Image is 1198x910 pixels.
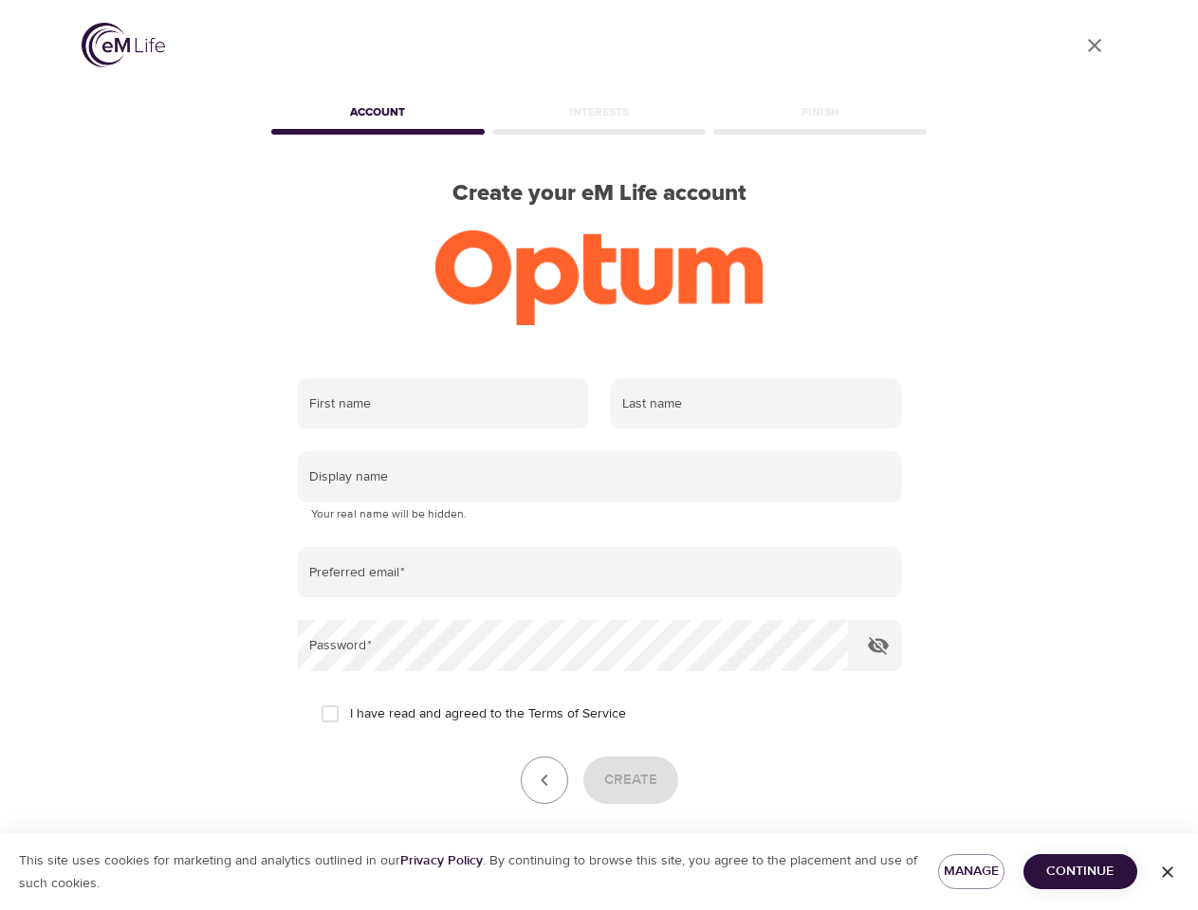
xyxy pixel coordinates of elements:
[1023,854,1137,889] button: Continue
[311,505,888,524] p: Your real name will be hidden.
[350,704,626,724] span: I have read and agreed to the
[1072,23,1117,68] a: close
[1039,860,1122,883] span: Continue
[953,860,989,883] span: Manage
[528,704,626,724] a: Terms of Service
[435,230,763,325] img: Optum-logo-ora-RGB.png
[82,23,165,67] img: logo
[400,852,483,869] a: Privacy Policy
[267,180,931,208] h2: Create your eM Life account
[938,854,1004,889] button: Manage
